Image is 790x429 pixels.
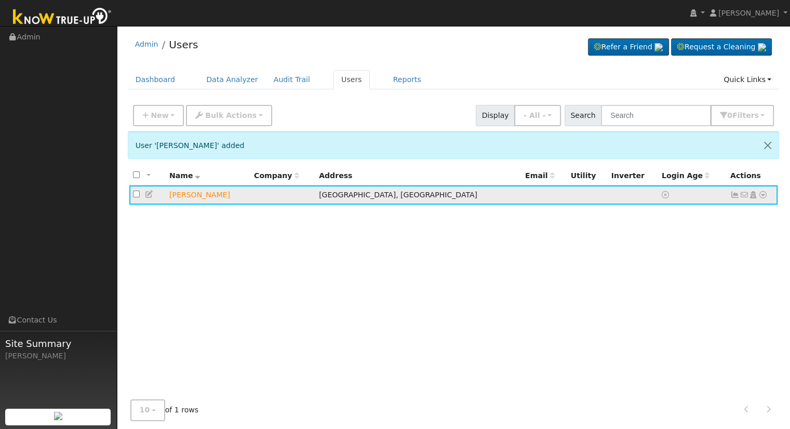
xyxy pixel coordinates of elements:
[671,38,772,56] a: Request a Cleaning
[571,170,604,181] div: Utility
[169,171,200,180] span: Name
[128,70,183,89] a: Dashboard
[169,38,198,51] a: Users
[565,105,601,126] span: Search
[266,70,318,89] a: Audit Trail
[54,412,62,420] img: retrieve
[145,190,154,198] a: Edit User
[732,111,759,119] span: Filter
[254,171,299,180] span: Company name
[319,170,518,181] div: Address
[758,190,768,200] a: Other actions
[711,105,774,126] button: 0Filters
[5,351,111,361] div: [PERSON_NAME]
[333,70,370,89] a: Users
[130,400,165,421] button: 10
[514,105,561,126] button: - All -
[730,170,774,181] div: Actions
[8,6,117,29] img: Know True-Up
[654,43,663,51] img: retrieve
[5,337,111,351] span: Site Summary
[718,9,779,17] span: [PERSON_NAME]
[315,185,521,205] td: [GEOGRAPHIC_DATA], [GEOGRAPHIC_DATA]
[135,40,158,48] a: Admin
[525,171,554,180] span: Email
[385,70,429,89] a: Reports
[133,105,184,126] button: New
[205,111,257,119] span: Bulk Actions
[757,132,779,158] button: Close
[151,111,168,119] span: New
[754,111,758,119] span: s
[140,406,150,414] span: 10
[662,191,671,199] a: No login access
[748,191,758,199] a: Login As
[198,70,266,89] a: Data Analyzer
[611,170,654,181] div: Inverter
[588,38,669,56] a: Refer a Friend
[758,43,766,51] img: retrieve
[136,141,245,150] span: User '[PERSON_NAME]' added
[662,171,709,180] span: Days since last login
[166,185,250,205] td: Lead
[716,70,779,89] a: Quick Links
[730,191,740,199] a: Not connected
[740,191,749,198] i: No email address
[476,105,515,126] span: Display
[601,105,711,126] input: Search
[130,400,199,421] span: of 1 rows
[186,105,272,126] button: Bulk Actions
